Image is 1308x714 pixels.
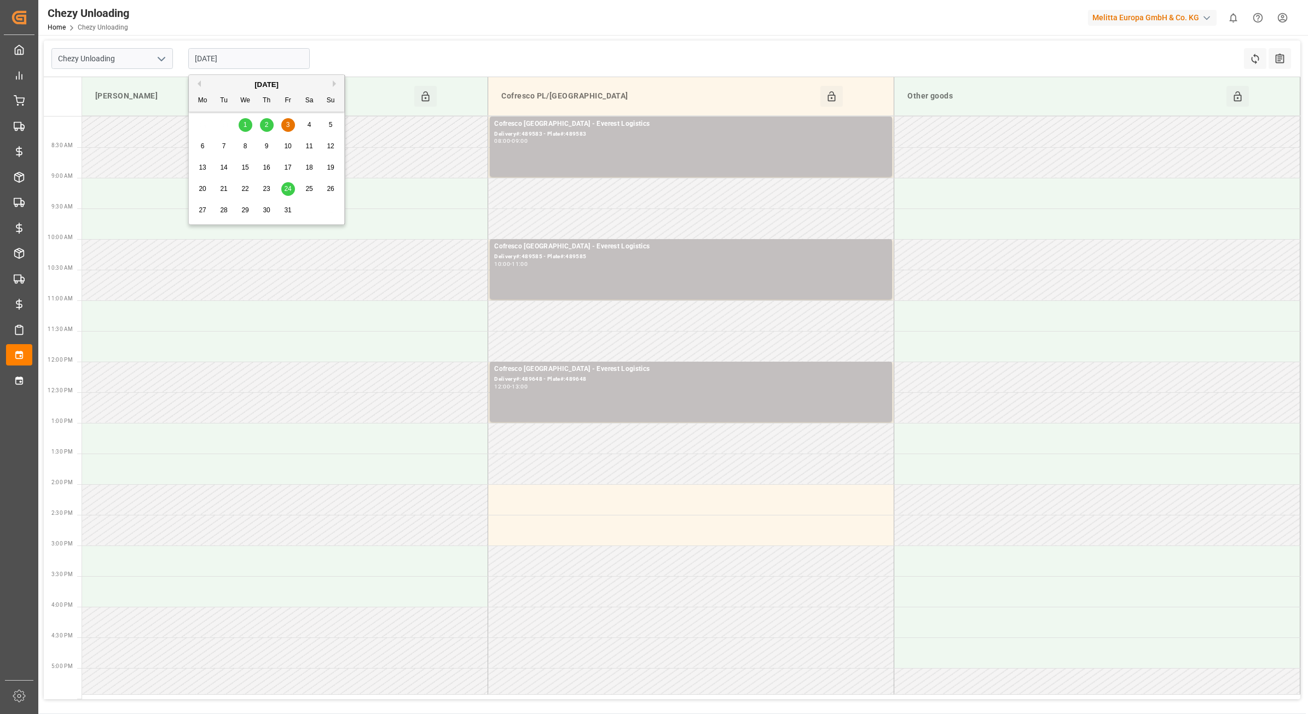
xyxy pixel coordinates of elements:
[239,118,252,132] div: Choose Wednesday, October 1st, 2025
[284,185,291,193] span: 24
[286,121,290,129] span: 3
[303,118,316,132] div: Choose Saturday, October 4th, 2025
[51,418,73,424] span: 1:00 PM
[217,161,231,175] div: Choose Tuesday, October 14th, 2025
[327,185,334,193] span: 26
[199,206,206,214] span: 27
[48,387,73,393] span: 12:30 PM
[222,142,226,150] span: 7
[305,185,312,193] span: 25
[48,265,73,271] span: 10:30 AM
[263,206,270,214] span: 30
[51,48,173,69] input: Type to search/select
[196,140,210,153] div: Choose Monday, October 6th, 2025
[324,161,338,175] div: Choose Sunday, October 19th, 2025
[265,121,269,129] span: 2
[196,182,210,196] div: Choose Monday, October 20th, 2025
[281,161,295,175] div: Choose Friday, October 17th, 2025
[303,140,316,153] div: Choose Saturday, October 11th, 2025
[199,185,206,193] span: 20
[284,164,291,171] span: 17
[1221,5,1246,30] button: show 0 new notifications
[324,182,338,196] div: Choose Sunday, October 26th, 2025
[51,571,73,577] span: 3:30 PM
[48,295,73,301] span: 11:00 AM
[281,182,295,196] div: Choose Friday, October 24th, 2025
[217,94,231,108] div: Tu
[308,121,311,129] span: 4
[194,80,201,87] button: Previous Month
[327,164,334,171] span: 19
[265,142,269,150] span: 9
[239,204,252,217] div: Choose Wednesday, October 29th, 2025
[260,161,274,175] div: Choose Thursday, October 16th, 2025
[494,252,888,262] div: Delivery#:489585 - Plate#:489585
[48,5,129,21] div: Chezy Unloading
[51,541,73,547] span: 3:00 PM
[244,142,247,150] span: 8
[303,94,316,108] div: Sa
[217,140,231,153] div: Choose Tuesday, October 7th, 2025
[333,80,339,87] button: Next Month
[494,241,888,252] div: Cofresco [GEOGRAPHIC_DATA] - Everest Logistics
[192,114,342,221] div: month 2025-10
[196,204,210,217] div: Choose Monday, October 27th, 2025
[51,204,73,210] span: 9:30 AM
[512,384,528,389] div: 13:00
[51,449,73,455] span: 1:30 PM
[220,206,227,214] span: 28
[324,118,338,132] div: Choose Sunday, October 5th, 2025
[241,206,248,214] span: 29
[260,118,274,132] div: Choose Thursday, October 2nd, 2025
[1246,5,1270,30] button: Help Center
[494,364,888,375] div: Cofresco [GEOGRAPHIC_DATA] - Everest Logistics
[510,384,512,389] div: -
[281,140,295,153] div: Choose Friday, October 10th, 2025
[239,161,252,175] div: Choose Wednesday, October 15th, 2025
[284,206,291,214] span: 31
[51,602,73,608] span: 4:00 PM
[48,326,73,332] span: 11:30 AM
[329,121,333,129] span: 5
[51,632,73,638] span: 4:30 PM
[199,164,206,171] span: 13
[196,161,210,175] div: Choose Monday, October 13th, 2025
[512,138,528,143] div: 09:00
[220,185,227,193] span: 21
[196,94,210,108] div: Mo
[239,94,252,108] div: We
[188,48,310,69] input: DD.MM.YYYY
[48,357,73,363] span: 12:00 PM
[281,118,295,132] div: Choose Friday, October 3rd, 2025
[189,79,344,90] div: [DATE]
[494,384,510,389] div: 12:00
[263,185,270,193] span: 23
[48,234,73,240] span: 10:00 AM
[260,204,274,217] div: Choose Thursday, October 30th, 2025
[494,375,888,384] div: Delivery#:489648 - Plate#:489648
[284,142,291,150] span: 10
[510,138,512,143] div: -
[51,173,73,179] span: 9:00 AM
[51,663,73,669] span: 5:00 PM
[48,24,66,31] a: Home
[305,164,312,171] span: 18
[512,262,528,266] div: 11:00
[303,182,316,196] div: Choose Saturday, October 25th, 2025
[324,94,338,108] div: Su
[153,50,169,67] button: open menu
[260,182,274,196] div: Choose Thursday, October 23rd, 2025
[327,142,334,150] span: 12
[263,164,270,171] span: 16
[494,130,888,139] div: Delivery#:489583 - Plate#:489583
[281,94,295,108] div: Fr
[241,164,248,171] span: 15
[91,86,414,107] div: [PERSON_NAME]
[324,140,338,153] div: Choose Sunday, October 12th, 2025
[1088,7,1221,28] button: Melitta Europa GmbH & Co. KG
[494,138,510,143] div: 08:00
[260,140,274,153] div: Choose Thursday, October 9th, 2025
[201,142,205,150] span: 6
[305,142,312,150] span: 11
[51,479,73,485] span: 2:00 PM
